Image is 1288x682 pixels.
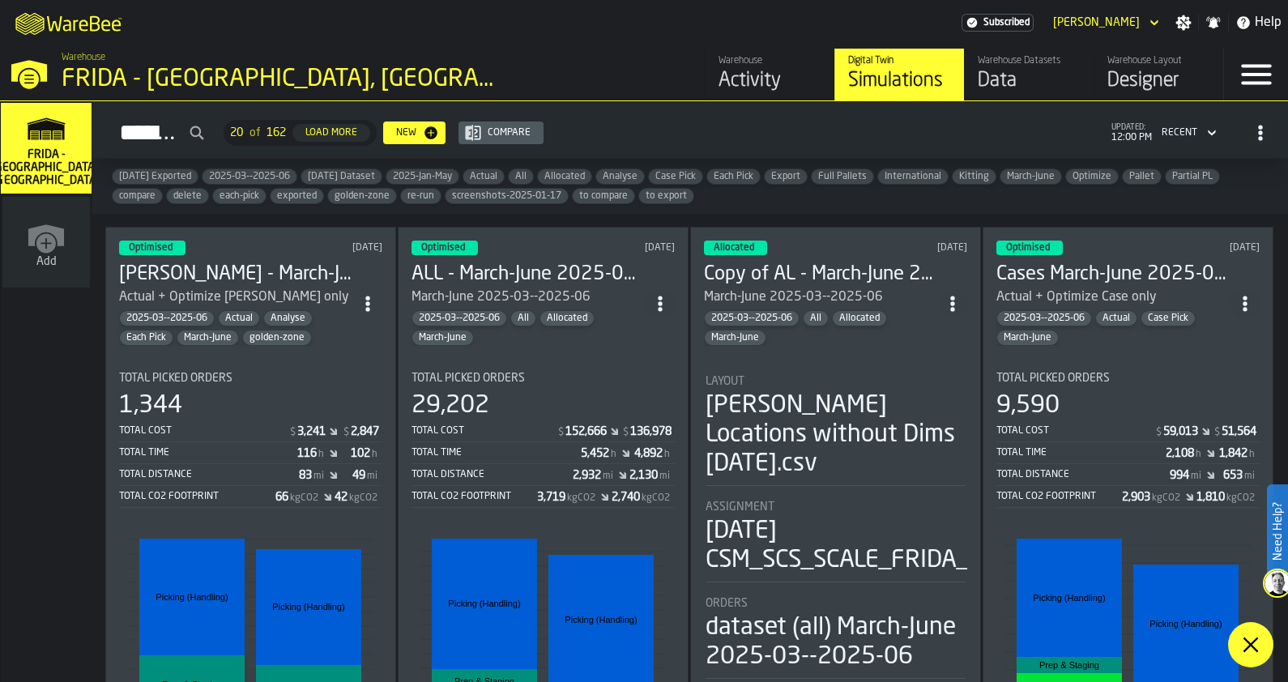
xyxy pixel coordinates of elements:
[113,171,198,182] span: 2024/08/01 Exported
[629,469,658,482] div: Stat Value
[1,103,92,197] a: link-to-/wh/i/6dbb1d82-3db7-4128-8c89-fa256cbecc9a/simulations
[119,372,232,385] span: Total Picked Orders
[704,241,767,255] div: status-3 2
[292,124,370,142] button: button-Load More
[537,491,565,504] div: Stat Value
[36,255,57,268] span: Add
[704,288,883,307] div: March-June 2025-03--2025-06
[834,49,964,100] a: link-to-/wh/i/6dbb1d82-3db7-4128-8c89-fa256cbecc9a/simulations
[983,17,1030,28] span: Subscribed
[286,242,383,254] div: Updated: 7/11/2025, 12:04:14 PM Created: 7/11/2025, 7:30:21 AM
[119,372,382,385] div: Title
[401,190,441,202] span: re-run
[706,375,966,486] div: stat-Layout
[290,427,296,438] span: $
[412,241,478,255] div: status-3 2
[714,243,754,253] span: Allocated
[706,501,966,582] div: stat-Assignment
[113,190,162,202] span: compare
[297,425,326,438] div: Stat Value
[412,372,525,385] span: Total Picked Orders
[1229,13,1288,32] label: button-toggle-Help
[630,425,672,438] div: Stat Value
[119,262,353,288] div: Eaches - March-June 2025-03--2025-06
[412,469,573,480] div: Total Distance
[412,372,675,508] div: stat-Total Picked Orders
[412,491,537,502] div: Total CO2 Footprint
[639,190,693,202] span: to export
[318,449,324,460] span: h
[120,313,214,324] span: 2025-03--2025-06
[578,242,676,254] div: Updated: 7/11/2025, 12:01:47 PM Created: 7/10/2025, 5:42:38 PM
[213,190,266,202] span: each-pick
[833,313,886,324] span: Allocated
[706,391,966,479] div: [PERSON_NAME] Locations without Dims [DATE].csv
[372,449,377,460] span: h
[421,243,465,253] span: Optimised
[706,501,774,514] span: Assignment
[92,101,1288,159] h2: button-Simulations
[1053,16,1140,29] div: DropdownMenuValue-Joseph De Marco
[704,262,938,288] h3: Copy of AL - March-June 2025-03--2025-06
[367,471,377,482] span: mi
[412,332,473,343] span: March-June
[119,491,275,502] div: Total CO2 Footprint
[581,447,609,460] div: Stat Value
[62,65,499,94] div: FRIDA - [GEOGRAPHIC_DATA], [GEOGRAPHIC_DATA]
[299,469,312,482] div: Stat Value
[565,425,607,438] div: Stat Value
[706,597,966,610] div: Title
[848,68,951,94] div: Simulations
[573,469,601,482] div: Stat Value
[297,447,317,460] div: Stat Value
[706,375,966,388] div: Title
[383,121,446,144] button: button-New
[642,492,670,504] span: kgCO2
[481,127,537,139] div: Compare
[706,517,1274,575] div: [DATE] CSM_SCS_SCALE_FRIDA_V_LOCATION_INVENTORY.txt
[962,14,1034,32] div: Menu Subscription
[705,49,834,100] a: link-to-/wh/i/6dbb1d82-3db7-4128-8c89-fa256cbecc9a/feed/
[540,313,594,324] span: Allocated
[962,14,1034,32] a: link-to-/wh/i/6dbb1d82-3db7-4128-8c89-fa256cbecc9a/settings/billing
[275,491,288,504] div: Stat Value
[412,425,557,437] div: Total Cost
[119,288,353,307] div: Actual + Optimize Eaches only
[706,501,966,514] div: Title
[328,190,396,202] span: golden-zone
[290,492,318,504] span: kgCO2
[567,492,595,504] span: kgCO2
[706,375,744,388] span: Layout
[386,171,458,182] span: 2025-Jan-May
[119,425,288,437] div: Total Cost
[412,372,675,385] div: Title
[704,288,938,307] div: March-June 2025-03--2025-06
[230,126,243,139] span: 20
[869,242,968,254] div: Updated: 7/11/2025, 8:58:05 AM Created: 7/11/2025, 8:00:29 AM
[349,492,377,504] span: kgCO2
[706,613,966,671] div: dataset (all) March-June 2025-03--2025-06
[558,427,564,438] span: $
[538,171,591,182] span: Allocated
[335,491,348,504] div: Stat Value
[412,288,591,307] div: March-June 2025-03--2025-06
[267,126,286,139] span: 162
[596,171,644,182] span: Analyse
[167,190,208,202] span: delete
[634,447,663,460] div: Stat Value
[707,171,760,182] span: Each Pick
[603,471,613,482] span: mi
[351,447,370,460] div: Stat Value
[765,171,807,182] span: Export
[203,171,296,182] span: 2025-03--2025-06
[719,68,821,94] div: Activity
[925,31,1288,682] iframe: Chat Widget
[664,449,670,460] span: h
[1269,486,1286,577] label: Need Help?
[611,449,616,460] span: h
[249,126,260,139] span: of
[120,332,173,343] span: Each Pick
[1255,13,1282,32] span: Help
